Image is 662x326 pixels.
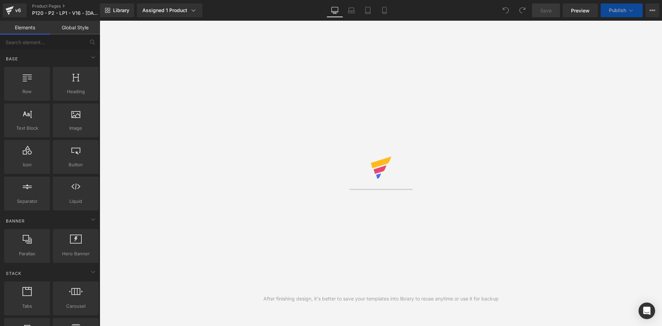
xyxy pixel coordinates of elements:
button: More [645,3,659,17]
a: Desktop [327,3,343,17]
span: Banner [5,218,26,224]
span: Tabs [6,303,48,310]
a: Tablet [360,3,376,17]
a: v6 [3,3,27,17]
a: Global Style [50,21,100,34]
span: Publish [609,8,626,13]
button: Redo [515,3,529,17]
a: Mobile [376,3,393,17]
div: Open Intercom Messenger [639,303,655,319]
a: Laptop [343,3,360,17]
span: Button [55,161,97,168]
a: New Library [100,3,134,17]
span: Carousel [55,303,97,310]
a: Product Pages [32,3,111,9]
span: Heading [55,88,97,95]
span: Save [540,7,552,14]
span: Liquid [55,198,97,205]
button: Undo [499,3,513,17]
span: Icon [6,161,48,168]
div: Assigned 1 Product [142,7,197,14]
span: Base [5,56,19,62]
span: Image [55,125,97,132]
div: v6 [14,6,22,15]
span: P120 - P2 - LP1 - V16 - [DATE] [32,10,98,16]
span: Hero Banner [55,250,97,257]
span: Stack [5,270,22,277]
a: Preview [563,3,598,17]
span: Row [6,88,48,95]
div: After finishing design, it's better to save your templates into library to reuse anytime or use i... [263,295,499,303]
span: Preview [571,7,590,14]
span: Separator [6,198,48,205]
span: Parallax [6,250,48,257]
button: Publish [601,3,643,17]
span: Text Block [6,125,48,132]
span: Library [113,7,129,13]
